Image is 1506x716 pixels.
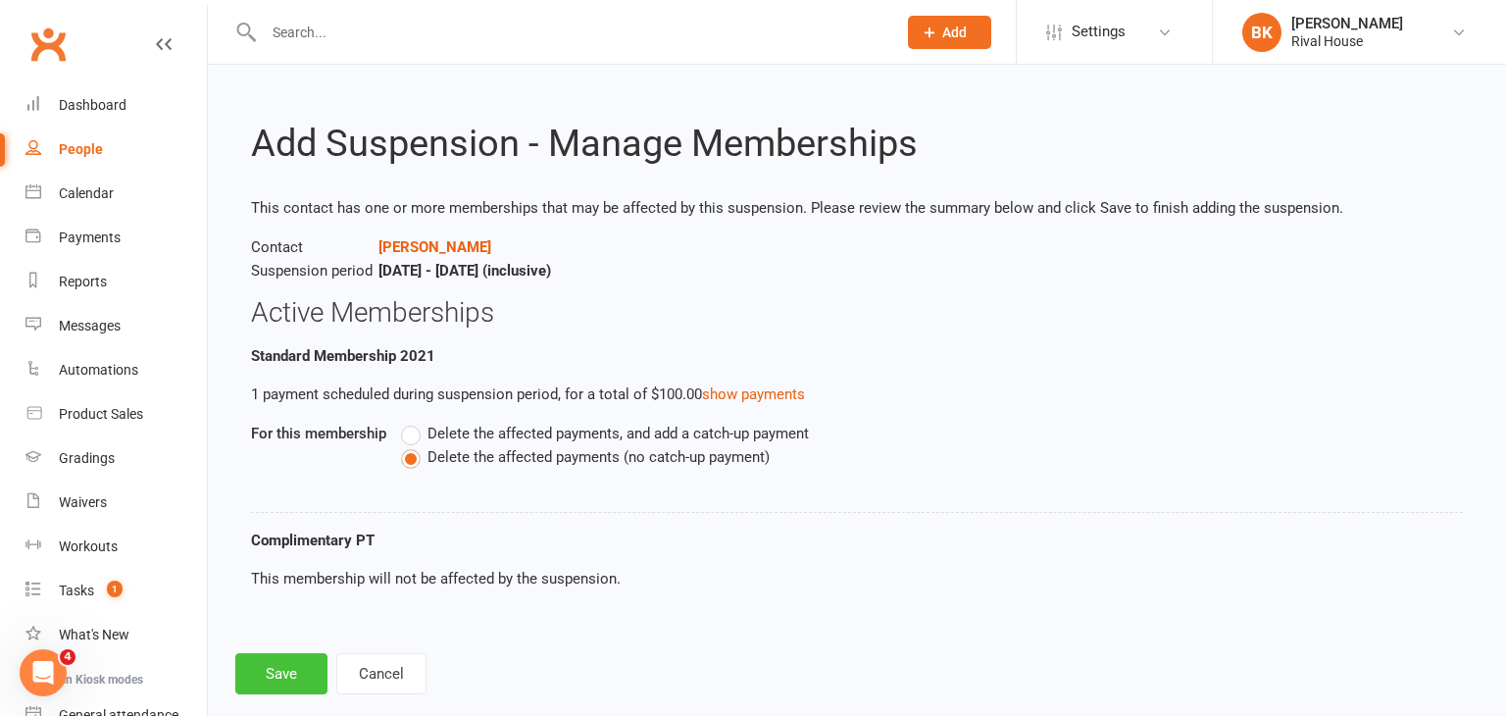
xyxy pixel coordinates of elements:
[235,653,327,694] button: Save
[251,422,386,445] label: For this membership
[251,259,378,282] span: Suspension period
[427,445,770,466] span: Delete the affected payments (no catch-up payment)
[25,216,207,260] a: Payments
[25,569,207,613] a: Tasks 1
[908,16,991,49] button: Add
[1291,32,1403,50] div: Rival House
[59,274,107,289] div: Reports
[25,613,207,657] a: What's New
[1072,10,1126,54] span: Settings
[251,347,435,365] b: Standard Membership 2021
[258,19,882,46] input: Search...
[25,525,207,569] a: Workouts
[251,124,1463,165] h2: Add Suspension - Manage Memberships
[24,20,73,69] a: Clubworx
[25,260,207,304] a: Reports
[59,538,118,554] div: Workouts
[59,627,129,642] div: What's New
[107,581,123,597] span: 1
[427,422,809,442] span: Delete the affected payments, and add a catch-up payment
[59,406,143,422] div: Product Sales
[251,235,378,259] span: Contact
[59,450,115,466] div: Gradings
[1242,13,1281,52] div: BK
[336,653,427,694] button: Cancel
[702,385,805,403] a: show payments
[59,230,121,245] div: Payments
[59,583,94,598] div: Tasks
[1291,15,1403,32] div: [PERSON_NAME]
[25,348,207,392] a: Automations
[59,362,138,378] div: Automations
[25,83,207,128] a: Dashboard
[378,262,551,280] strong: [DATE] - [DATE] (inclusive)
[251,532,375,549] b: Complimentary PT
[25,436,207,481] a: Gradings
[25,304,207,348] a: Messages
[25,128,207,172] a: People
[251,383,1463,406] p: 1 payment scheduled during suspension period, for a total of $100.00
[25,481,207,525] a: Waivers
[20,649,67,696] iframe: Intercom live chat
[59,97,126,113] div: Dashboard
[378,238,491,256] a: [PERSON_NAME]
[251,196,1463,220] p: This contact has one or more memberships that may be affected by this suspension. Please review t...
[59,494,107,510] div: Waivers
[251,298,1463,329] h3: Active Memberships
[59,185,114,201] div: Calendar
[59,141,103,157] div: People
[59,318,121,333] div: Messages
[25,392,207,436] a: Product Sales
[60,649,75,665] span: 4
[251,567,1463,590] p: This membership will not be affected by the suspension.
[25,172,207,216] a: Calendar
[942,25,967,40] span: Add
